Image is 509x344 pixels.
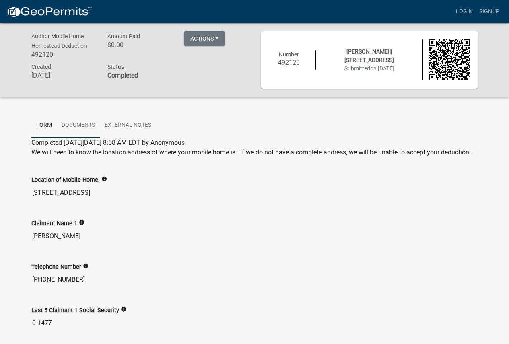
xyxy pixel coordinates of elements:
h6: 492120 [269,59,310,66]
button: Actions [184,31,225,46]
a: External Notes [100,113,156,138]
i: info [83,263,89,269]
label: Claimant Name 1 [31,221,77,227]
a: Form [31,113,57,138]
h6: $0.00 [107,41,172,49]
h6: [DATE] [31,72,96,79]
p: We will need to know the location address of where your mobile home is. If we do not have a compl... [31,148,478,157]
span: Completed [DATE][DATE] 8:58 AM EDT by Anonymous [31,139,185,146]
span: Auditor Mobile Home Homestead Deduction [31,33,87,49]
span: Status [107,64,124,70]
img: QR code [429,39,470,80]
label: Telephone Number [31,264,81,270]
strong: Completed [107,72,138,79]
i: info [101,176,107,182]
h6: 492120 [31,51,96,58]
label: Location of Mobile Home. [31,177,100,183]
i: info [121,307,126,312]
a: Documents [57,113,100,138]
span: Number [279,51,299,58]
span: Amount Paid [107,33,140,39]
a: Signup [476,4,503,19]
i: info [79,220,84,225]
label: Last 5 Claimant 1 Social Security [31,308,119,313]
span: [PERSON_NAME]||[STREET_ADDRESS] [344,48,394,63]
a: Login [453,4,476,19]
span: Submitted on [DATE] [344,65,394,72]
span: Created [31,64,51,70]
